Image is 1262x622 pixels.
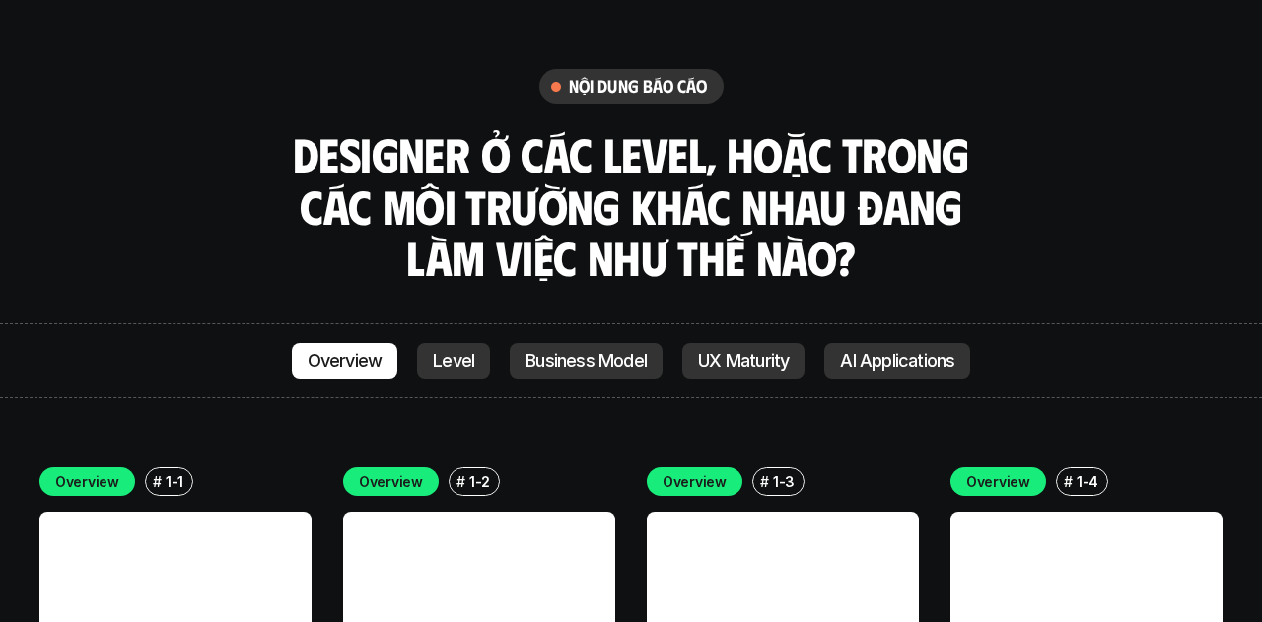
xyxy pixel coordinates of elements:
h6: # [760,474,769,489]
a: UX Maturity [682,343,805,379]
p: Level [433,351,474,371]
h6: nội dung báo cáo [569,75,708,98]
a: Business Model [510,343,663,379]
p: UX Maturity [698,351,789,371]
p: Overview [359,471,423,492]
p: 1-3 [773,471,795,492]
a: AI Applications [824,343,970,379]
h6: # [153,474,162,489]
p: Business Model [526,351,647,371]
p: Overview [55,471,119,492]
p: 1-4 [1077,471,1098,492]
p: Overview [663,471,727,492]
p: AI Applications [840,351,954,371]
h3: Designer ở các level, hoặc trong các môi trường khác nhau đang làm việc như thế nào? [286,128,976,284]
h6: # [456,474,465,489]
p: 1-1 [166,471,183,492]
a: Overview [292,343,398,379]
h6: # [1064,474,1073,489]
a: Level [417,343,490,379]
p: Overview [966,471,1030,492]
p: 1-2 [469,471,490,492]
p: Overview [308,351,383,371]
